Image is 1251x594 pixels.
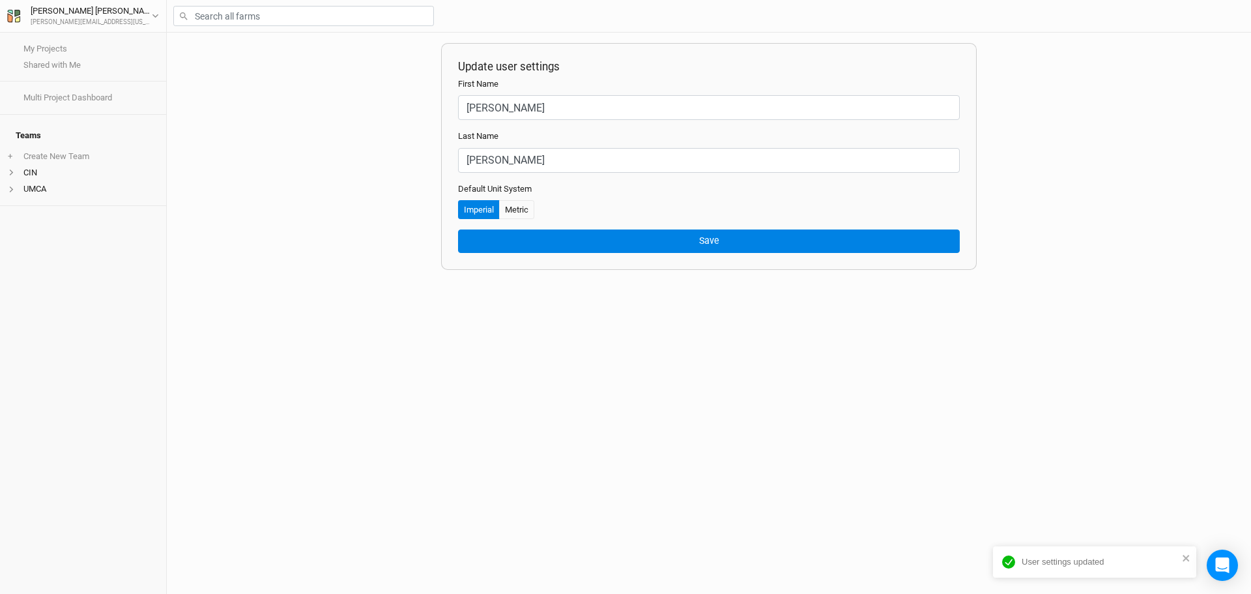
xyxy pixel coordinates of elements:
[458,95,960,120] input: First name
[7,4,160,27] button: [PERSON_NAME] [PERSON_NAME][PERSON_NAME][EMAIL_ADDRESS][US_STATE][DOMAIN_NAME]
[31,18,152,27] div: [PERSON_NAME][EMAIL_ADDRESS][US_STATE][DOMAIN_NAME]
[8,123,158,149] h4: Teams
[458,230,960,252] button: Save
[458,130,498,142] label: Last Name
[1207,550,1238,581] div: Open Intercom Messenger
[499,200,534,220] button: Metric
[1022,556,1178,568] div: User settings updated
[458,148,960,173] input: Last name
[458,60,960,73] h2: Update user settings
[31,5,152,18] div: [PERSON_NAME] [PERSON_NAME]
[458,78,498,90] label: First Name
[1182,552,1191,563] button: close
[458,183,532,195] label: Default Unit System
[8,151,12,162] span: +
[173,6,434,26] input: Search all farms
[458,200,500,220] button: Imperial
